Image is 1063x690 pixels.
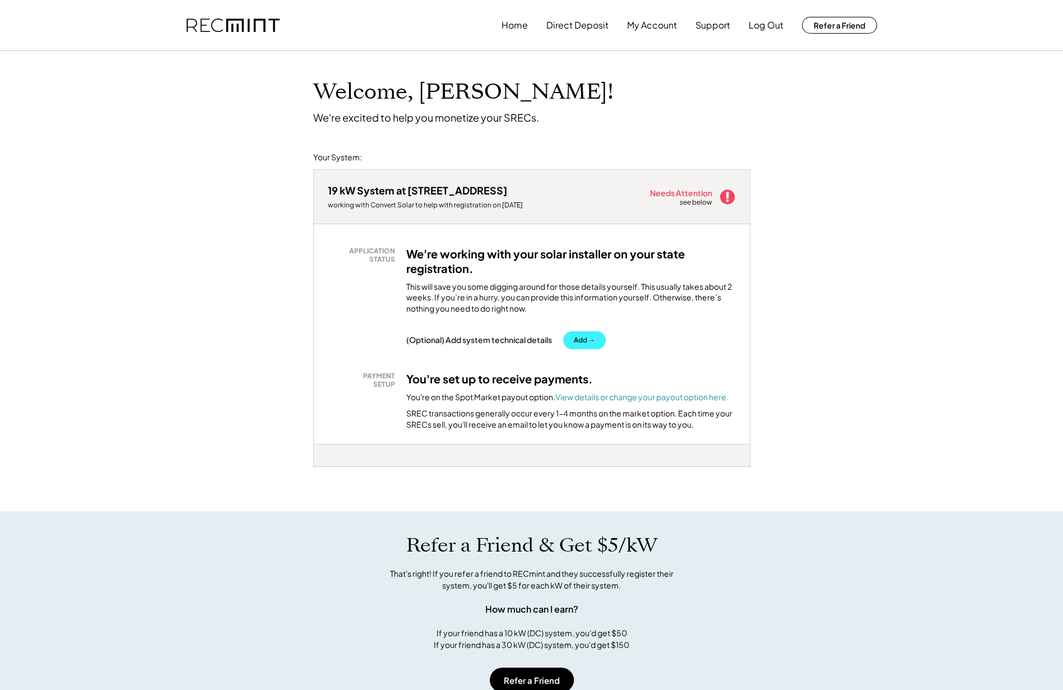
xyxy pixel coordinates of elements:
img: recmint-logotype%403x.png [187,18,280,33]
div: Your System: [313,152,362,163]
div: SREC transactions generally occur every 1-4 months on the market option. Each time your SRECs sel... [406,408,736,430]
div: How much can I earn? [485,603,578,616]
button: Refer a Friend [802,17,877,34]
button: My Account [627,14,677,36]
div: (Optional) Add system technical details [406,335,552,345]
div: APPLICATION STATUS [333,247,395,264]
h3: You're set up to receive payments. [406,372,593,386]
div: That's right! If you refer a friend to RECmint and they successfully register their system, you'l... [378,568,686,591]
button: Log Out [749,14,783,36]
button: Support [695,14,730,36]
button: Home [502,14,528,36]
button: Direct Deposit [546,14,609,36]
h3: We're working with your solar installer on your state registration. [406,247,736,276]
div: If your friend has a 10 kW (DC) system, you'd get $50 If your friend has a 30 kW (DC) system, you... [434,627,629,651]
div: You're on the Spot Market payout option. [406,392,728,403]
div: 3wtazn1w - VA Distributed [313,467,353,471]
button: Add → [563,331,606,349]
a: View details or change your payout option here. [555,392,728,402]
div: working with Convert Solar to help with registration on [DATE] [328,201,523,210]
h1: Refer a Friend & Get $5/kW [406,534,657,557]
div: This will save you some digging around for those details yourself. This usually takes about 2 wee... [406,281,736,314]
div: We're excited to help you monetize your SRECs. [313,111,539,124]
div: Needs Attention [650,189,713,197]
h1: Welcome, [PERSON_NAME]! [313,79,614,105]
div: 19 kW System at [STREET_ADDRESS] [328,184,507,197]
div: PAYMENT SETUP [333,372,395,389]
div: see below [680,198,713,207]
